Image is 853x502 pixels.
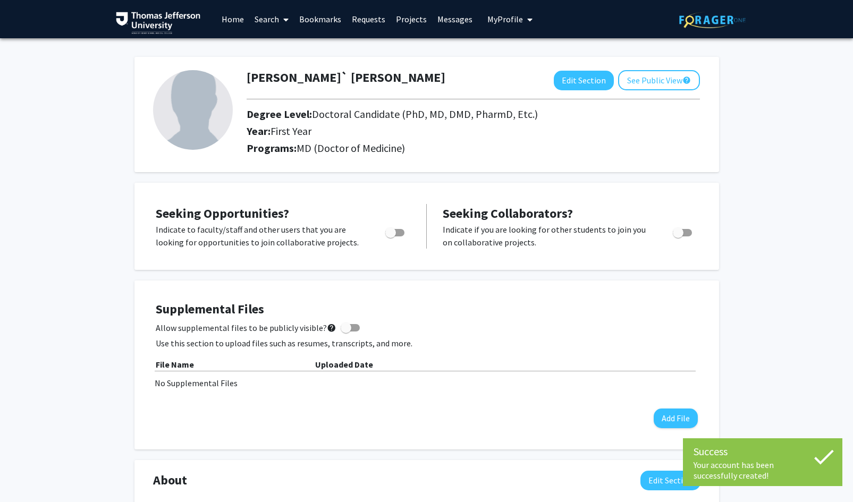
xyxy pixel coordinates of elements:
[247,70,445,86] h1: [PERSON_NAME]` [PERSON_NAME]
[432,1,478,38] a: Messages
[294,1,347,38] a: Bookmarks
[618,70,700,90] button: See Public View
[315,359,373,370] b: Uploaded Date
[679,12,746,28] img: ForagerOne Logo
[116,12,201,34] img: Thomas Jefferson University Logo
[391,1,432,38] a: Projects
[247,125,619,138] h2: Year:
[156,205,289,222] span: Seeking Opportunities?
[297,141,405,155] span: MD (Doctor of Medicine)
[249,1,294,38] a: Search
[640,471,700,490] button: Edit About
[156,223,365,249] p: Indicate to faculty/staff and other users that you are looking for opportunities to join collabor...
[694,460,832,481] div: Your account has been successfully created!
[682,74,691,87] mat-icon: help
[487,14,523,24] span: My Profile
[153,70,233,150] img: Profile Picture
[247,108,619,121] h2: Degree Level:
[155,377,699,389] div: No Supplemental Files
[156,337,698,350] p: Use this section to upload files such as resumes, transcripts, and more.
[443,223,653,249] p: Indicate if you are looking for other students to join you on collaborative projects.
[216,1,249,38] a: Home
[347,1,391,38] a: Requests
[669,223,698,239] div: Toggle
[153,471,187,490] span: About
[381,223,410,239] div: Toggle
[327,321,336,334] mat-icon: help
[156,302,698,317] h4: Supplemental Files
[554,71,614,90] button: Edit Section
[694,444,832,460] div: Success
[247,142,700,155] h2: Programs:
[271,124,311,138] span: First Year
[156,359,194,370] b: File Name
[443,205,573,222] span: Seeking Collaborators?
[312,107,538,121] span: Doctoral Candidate (PhD, MD, DMD, PharmD, Etc.)
[156,321,336,334] span: Allow supplemental files to be publicly visible?
[654,409,698,428] button: Add File
[8,454,45,494] iframe: Chat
